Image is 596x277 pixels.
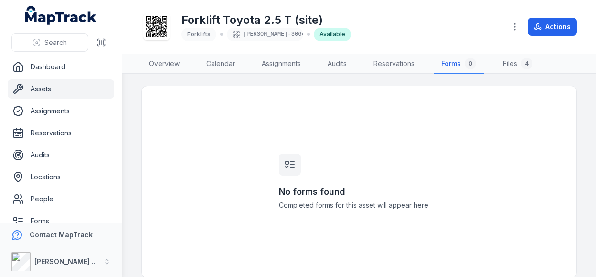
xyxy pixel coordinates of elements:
a: MapTrack [25,6,97,25]
a: Assets [8,79,114,99]
a: Audits [8,145,114,165]
a: Dashboard [8,57,114,77]
h3: No forms found [279,185,439,199]
span: Completed forms for this asset will appear here [279,200,439,210]
a: Overview [141,54,187,74]
a: Locations [8,167,114,187]
button: Search [11,33,88,52]
button: Actions [528,18,577,36]
a: Assignments [254,54,309,74]
div: 0 [465,58,476,69]
a: Files4 [495,54,540,74]
span: Forklifts [187,31,211,38]
div: [PERSON_NAME]-3064 [227,28,303,41]
a: Calendar [199,54,243,74]
a: Reservations [366,54,422,74]
a: Audits [320,54,354,74]
h1: Forklift Toyota 2.5 T (site) [181,12,351,28]
strong: [PERSON_NAME] Air [34,257,101,266]
a: People [8,189,114,209]
strong: Contact MapTrack [30,231,93,239]
div: Available [314,28,351,41]
a: Forms0 [434,54,484,74]
a: Assignments [8,101,114,121]
span: Search [44,38,67,47]
div: 4 [521,58,532,69]
a: Reservations [8,123,114,143]
a: Forms [8,211,114,231]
